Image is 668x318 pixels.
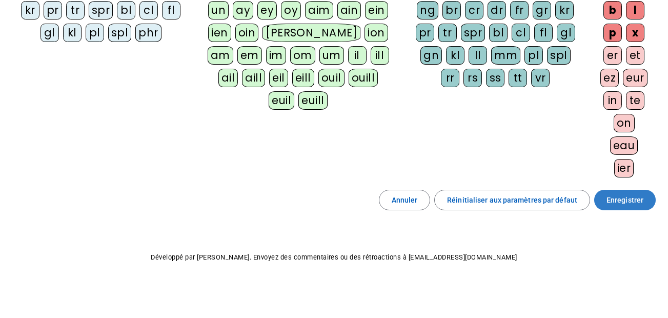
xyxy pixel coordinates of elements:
div: kl [63,24,82,42]
div: te [626,91,644,110]
div: spl [547,46,571,65]
div: pr [44,1,62,19]
div: euill [298,91,327,110]
div: spr [89,1,113,19]
span: Enregistrer [606,194,643,206]
div: aim [305,1,333,19]
span: Réinitialiser aux paramètres par défaut [447,194,577,206]
div: dr [488,1,506,19]
div: pl [86,24,104,42]
div: spr [461,24,485,42]
div: un [208,1,229,19]
div: ng [417,1,438,19]
div: er [603,46,622,65]
div: fl [162,1,180,19]
div: [PERSON_NAME] [262,24,360,42]
div: on [614,114,635,132]
button: Enregistrer [594,190,656,210]
div: euil [269,91,294,110]
div: ll [469,46,487,65]
div: p [603,24,622,42]
div: l [626,1,644,19]
div: om [290,46,315,65]
div: et [626,46,644,65]
div: gr [533,1,551,19]
div: em [237,46,262,65]
div: ez [600,69,619,87]
div: cr [465,1,483,19]
div: ain [337,1,361,19]
div: mm [491,46,520,65]
div: ein [365,1,388,19]
div: ill [371,46,389,65]
div: pr [416,24,434,42]
div: ien [208,24,231,42]
div: pl [524,46,543,65]
div: tr [66,1,85,19]
div: il [348,46,367,65]
div: eau [610,136,638,155]
button: Annuler [379,190,431,210]
div: eil [269,69,288,87]
div: ey [257,1,277,19]
div: ier [614,159,634,177]
div: gn [420,46,442,65]
div: im [266,46,286,65]
div: ion [365,24,388,42]
div: kl [446,46,464,65]
div: kr [21,1,39,19]
div: ouill [349,69,378,87]
div: bl [489,24,508,42]
div: rr [441,69,459,87]
div: eill [292,69,314,87]
div: phr [135,24,161,42]
div: eur [623,69,647,87]
div: spl [108,24,132,42]
div: kr [555,1,574,19]
div: oin [235,24,259,42]
div: cl [139,1,158,19]
div: ay [233,1,253,19]
div: b [603,1,622,19]
span: Annuler [392,194,418,206]
button: Réinitialiser aux paramètres par défaut [434,190,590,210]
div: um [319,46,344,65]
p: Développé par [PERSON_NAME]. Envoyez des commentaires ou des rétroactions à [EMAIL_ADDRESS][DOMAI... [8,251,660,264]
div: ail [218,69,238,87]
div: gl [41,24,59,42]
div: vr [531,69,550,87]
div: in [603,91,622,110]
div: gl [557,24,575,42]
div: x [626,24,644,42]
div: am [208,46,233,65]
div: rs [463,69,482,87]
div: ss [486,69,504,87]
div: ouil [318,69,345,87]
div: fl [534,24,553,42]
div: cl [512,24,530,42]
div: tt [509,69,527,87]
div: oy [281,1,301,19]
div: bl [117,1,135,19]
div: br [442,1,461,19]
div: aill [242,69,265,87]
div: tr [438,24,457,42]
div: fr [510,1,529,19]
